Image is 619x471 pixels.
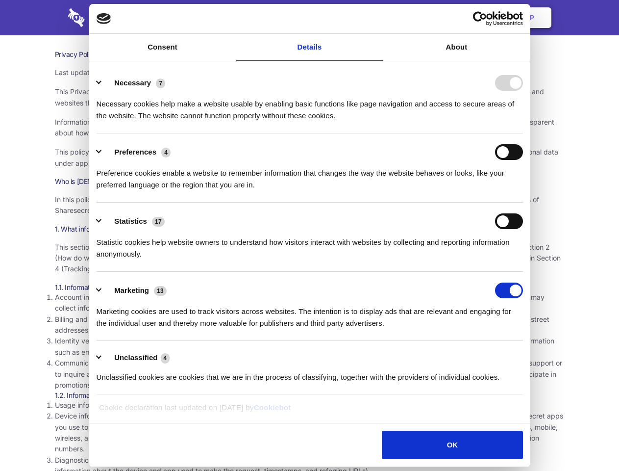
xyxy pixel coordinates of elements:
[55,391,212,399] span: 1.2. Information collected when you use our services
[156,78,165,88] span: 7
[97,283,173,298] button: Marketing (13)
[55,412,563,453] span: Device information. We may collect information from and about the device you use to access our se...
[97,352,176,364] button: Unclassified (4)
[55,148,558,167] span: This policy uses the term “personal data” to refer to information that is related to an identifie...
[89,34,236,61] a: Consent
[97,160,523,191] div: Preference cookies enable a website to remember information that changes the way the website beha...
[397,2,443,33] a: Contact
[55,283,153,291] span: 1.1. Information you provide to us
[114,78,151,87] label: Necessary
[55,50,565,59] h1: Privacy Policy
[236,34,383,61] a: Details
[445,2,487,33] a: Login
[97,91,523,122] div: Necessary cookies help make a website usable by enabling basic functions like page navigation and...
[114,286,149,294] label: Marketing
[161,353,170,363] span: 4
[97,13,111,24] img: logo
[97,75,172,91] button: Necessary (7)
[97,144,177,160] button: Preferences (4)
[288,2,330,33] a: Pricing
[55,315,549,334] span: Billing and payment information. In order to purchase a service, you may need to provide us with ...
[68,8,152,27] img: logo-wordmark-white-trans-d4663122ce5f474addd5e946df7df03e33cb6a1c49d2221995e7729f52c070b2.svg
[55,67,565,78] p: Last updated: [DATE]
[97,213,171,229] button: Statistics (17)
[55,87,544,106] span: This Privacy Policy describes how we process and handle data provided to Sharesecret in connectio...
[55,195,539,214] span: In this policy, “Sharesecret,” “we,” “us,” and “our” refer to Sharesecret Inc., a U.S. company. S...
[55,243,561,273] span: This section describes the various types of information we collect from and about you. To underst...
[97,229,523,260] div: Statistic cookies help website owners to understand how visitors interact with websites by collec...
[154,286,167,296] span: 13
[55,293,545,312] span: Account information. Our services generally require you to create an account before you can acces...
[254,403,291,412] a: Cookiebot
[114,148,156,156] label: Preferences
[383,34,530,61] a: About
[114,217,147,225] label: Statistics
[152,217,165,227] span: 17
[97,364,523,383] div: Unclassified cookies are cookies that we are in the process of classifying, together with the pro...
[55,118,554,137] span: Information security and privacy are at the heart of what Sharesecret values and promotes as a co...
[55,337,554,356] span: Identity verification information. Some services require you to verify your identity as part of c...
[382,431,522,459] button: OK
[55,401,467,409] span: Usage information. We collect information about how you interact with our services, when and for ...
[92,402,527,421] div: Cookie declaration last updated on [DATE] by
[55,359,562,389] span: Communications and submissions. You may choose to provide us with information when you communicat...
[55,225,190,233] span: 1. What information do we collect about you?
[437,11,523,26] a: Usercentrics Cookiebot - opens in a new window
[55,177,153,185] span: Who is [DEMOGRAPHIC_DATA]?
[97,298,523,329] div: Marketing cookies are used to track visitors across websites. The intention is to display ads tha...
[161,148,171,157] span: 4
